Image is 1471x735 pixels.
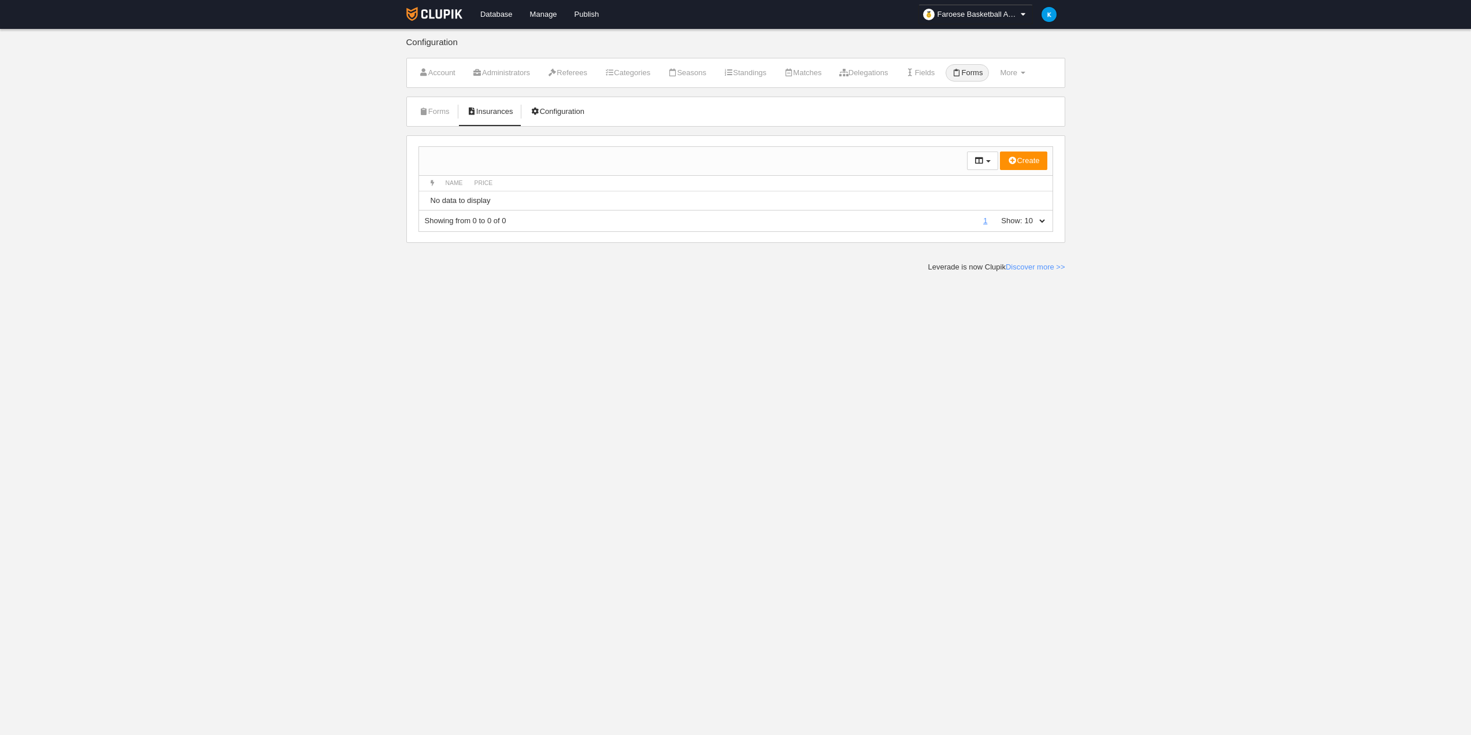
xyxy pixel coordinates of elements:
[928,262,1065,272] div: Leverade is now Clupik
[938,9,1018,20] span: Faroese Basketball Association
[524,103,591,120] a: Configuration
[918,5,1033,24] a: Faroese Basketball Association
[1042,7,1057,22] img: c2l6ZT0zMHgzMCZmcz05JnRleHQ9SyZiZz0wMzliZTU%3D.png
[406,7,462,21] img: Clupik
[777,64,828,82] a: Matches
[661,64,713,82] a: Seasons
[425,216,506,225] span: Showing from 0 to 0 of 0
[413,103,456,120] a: Forms
[1000,68,1017,77] span: More
[431,195,1041,206] div: No data to display
[1000,152,1047,170] button: Create
[981,216,990,225] a: 1
[994,64,1031,82] a: More
[475,180,493,186] span: Price
[946,64,989,82] a: Forms
[406,38,1065,58] div: Configuration
[598,64,657,82] a: Categories
[833,64,895,82] a: Delegations
[413,64,462,82] a: Account
[899,64,941,82] a: Fields
[446,180,463,186] span: Name
[541,64,594,82] a: Referees
[717,64,773,82] a: Standings
[466,64,536,82] a: Administrators
[1006,263,1065,271] a: Discover more >>
[923,9,935,20] img: organizador.30x30.png
[990,216,1022,226] label: Show:
[461,103,520,120] a: Insurances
